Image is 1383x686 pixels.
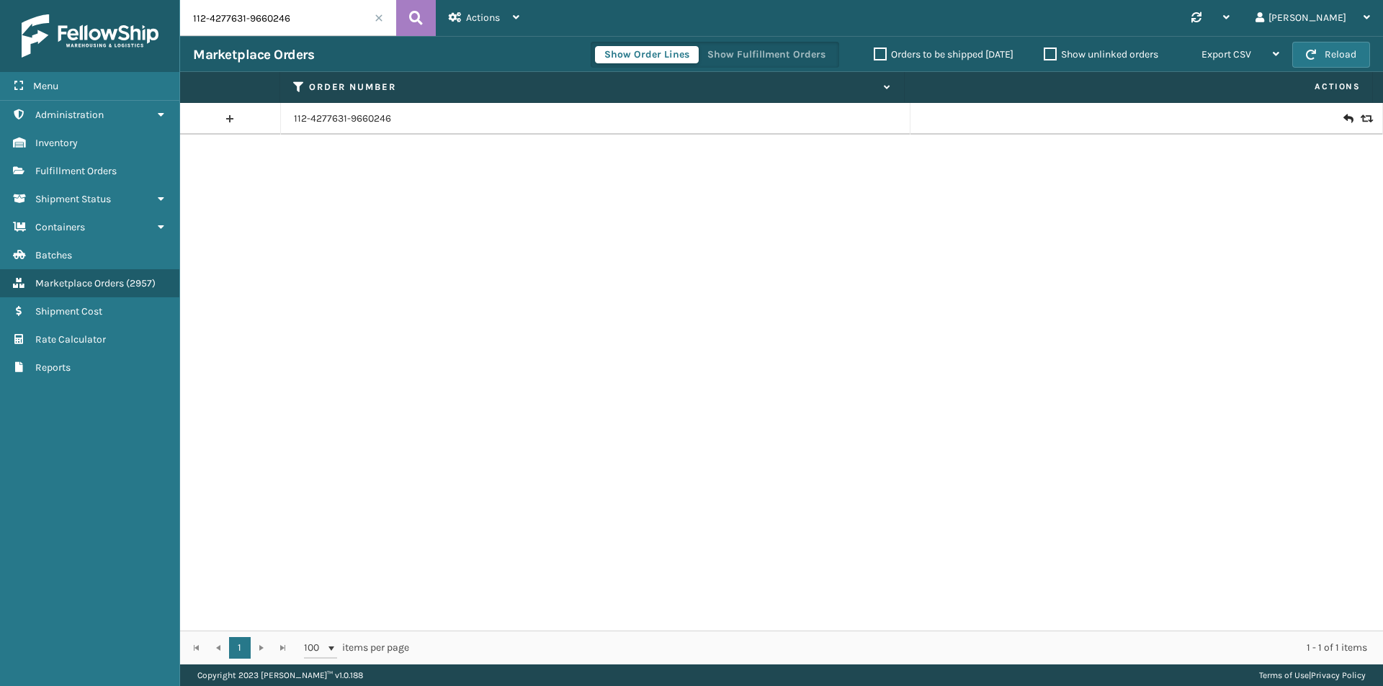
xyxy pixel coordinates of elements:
[126,277,156,289] span: ( 2957 )
[35,193,111,205] span: Shipment Status
[909,75,1369,99] span: Actions
[1311,670,1366,680] a: Privacy Policy
[35,305,102,317] span: Shipment Cost
[193,46,314,63] h3: Marketplace Orders
[1292,42,1370,68] button: Reload
[1259,670,1309,680] a: Terms of Use
[35,165,117,177] span: Fulfillment Orders
[35,277,124,289] span: Marketplace Orders
[229,637,251,659] a: 1
[35,221,85,233] span: Containers
[1343,112,1352,126] i: Create Return Label
[1259,664,1366,686] div: |
[1201,48,1251,60] span: Export CSV
[1361,114,1369,124] i: Replace
[429,641,1367,655] div: 1 - 1 of 1 items
[35,361,71,374] span: Reports
[294,112,391,126] a: 112-4277631-9660246
[595,46,699,63] button: Show Order Lines
[35,249,72,261] span: Batches
[466,12,500,24] span: Actions
[22,14,158,58] img: logo
[304,637,409,659] span: items per page
[35,333,106,346] span: Rate Calculator
[698,46,835,63] button: Show Fulfillment Orders
[309,81,877,94] label: Order Number
[197,664,363,686] p: Copyright 2023 [PERSON_NAME]™ v 1.0.188
[304,641,326,655] span: 100
[874,48,1013,60] label: Orders to be shipped [DATE]
[35,137,78,149] span: Inventory
[35,109,104,121] span: Administration
[1044,48,1158,60] label: Show unlinked orders
[33,80,58,92] span: Menu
